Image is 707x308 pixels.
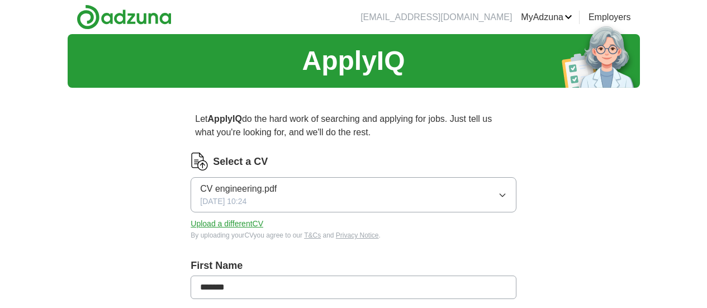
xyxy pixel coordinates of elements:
h1: ApplyIQ [302,41,405,81]
a: Privacy Notice [336,231,379,239]
label: First Name [191,258,516,273]
div: By uploading your CV you agree to our and . [191,230,516,240]
p: Let do the hard work of searching and applying for jobs. Just tell us what you're looking for, an... [191,108,516,144]
span: [DATE] 10:24 [200,196,246,207]
label: Select a CV [213,154,268,169]
button: CV engineering.pdf[DATE] 10:24 [191,177,516,212]
button: Upload a differentCV [191,218,263,230]
img: Adzuna logo [77,4,172,30]
span: CV engineering.pdf [200,182,277,196]
strong: ApplyIQ [208,114,242,124]
li: [EMAIL_ADDRESS][DOMAIN_NAME] [360,11,512,24]
a: Employers [589,11,631,24]
a: T&Cs [304,231,321,239]
a: MyAdzuna [521,11,572,24]
img: CV Icon [191,153,208,170]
